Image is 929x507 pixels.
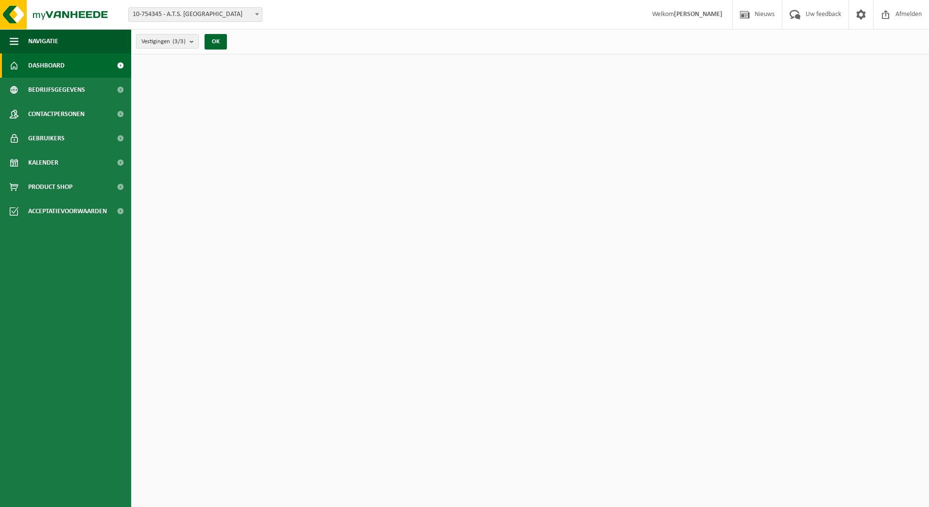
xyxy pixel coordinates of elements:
span: Product Shop [28,175,72,199]
span: 10-754345 - A.T.S. BRUSSEL - MERELBEKE [128,7,262,22]
span: Navigatie [28,29,58,53]
span: Acceptatievoorwaarden [28,199,107,223]
span: Kalender [28,151,58,175]
span: Gebruikers [28,126,65,151]
span: Bedrijfsgegevens [28,78,85,102]
count: (3/3) [172,38,186,45]
span: Vestigingen [141,34,186,49]
button: OK [205,34,227,50]
button: Vestigingen(3/3) [136,34,199,49]
span: 10-754345 - A.T.S. BRUSSEL - MERELBEKE [129,8,262,21]
span: Dashboard [28,53,65,78]
strong: [PERSON_NAME] [674,11,723,18]
span: Contactpersonen [28,102,85,126]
